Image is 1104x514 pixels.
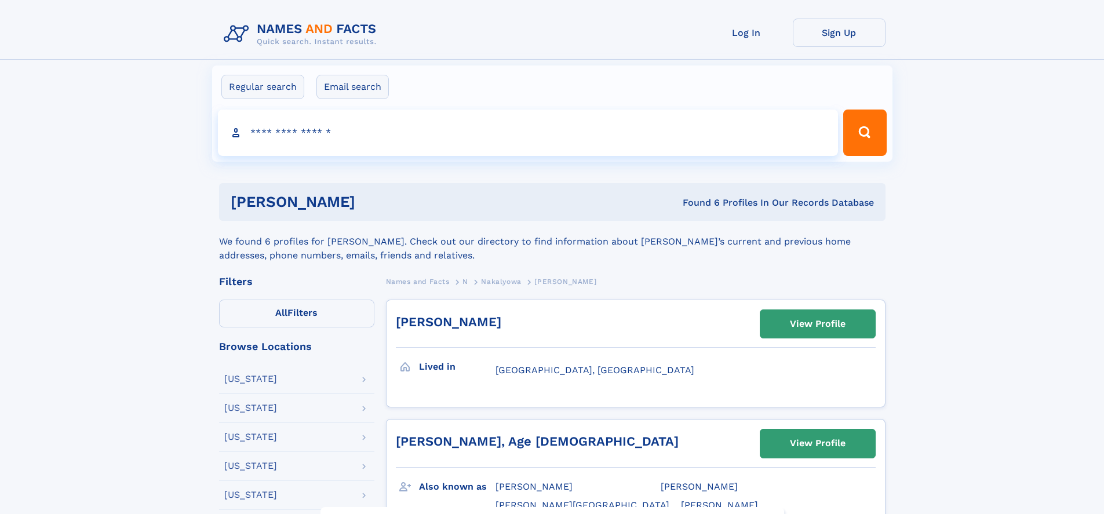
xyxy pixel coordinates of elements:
div: View Profile [790,430,846,457]
a: [PERSON_NAME] [396,315,501,329]
div: [US_STATE] [224,490,277,500]
h1: [PERSON_NAME] [231,195,519,209]
span: [PERSON_NAME] [534,278,596,286]
label: Filters [219,300,374,327]
label: Email search [316,75,389,99]
a: Nakalyowa [481,274,521,289]
h3: Also known as [419,477,495,497]
span: [PERSON_NAME] [661,481,738,492]
a: View Profile [760,310,875,338]
span: N [462,278,468,286]
span: All [275,307,287,318]
a: N [462,274,468,289]
button: Search Button [843,110,886,156]
span: [GEOGRAPHIC_DATA], [GEOGRAPHIC_DATA] [495,364,694,376]
label: Regular search [221,75,304,99]
h3: Lived in [419,357,495,377]
a: View Profile [760,429,875,457]
span: [PERSON_NAME][GEOGRAPHIC_DATA] [495,500,669,511]
a: Log In [700,19,793,47]
div: [US_STATE] [224,374,277,384]
div: Browse Locations [219,341,374,352]
span: [PERSON_NAME] [495,481,573,492]
img: Logo Names and Facts [219,19,386,50]
span: Nakalyowa [481,278,521,286]
a: Sign Up [793,19,886,47]
a: Names and Facts [386,274,450,289]
div: We found 6 profiles for [PERSON_NAME]. Check out our directory to find information about [PERSON_... [219,221,886,263]
a: [PERSON_NAME], Age [DEMOGRAPHIC_DATA] [396,434,679,449]
div: Found 6 Profiles In Our Records Database [519,196,874,209]
div: [US_STATE] [224,432,277,442]
span: [PERSON_NAME] [681,500,758,511]
div: [US_STATE] [224,461,277,471]
div: [US_STATE] [224,403,277,413]
div: View Profile [790,311,846,337]
input: search input [218,110,839,156]
div: Filters [219,276,374,287]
